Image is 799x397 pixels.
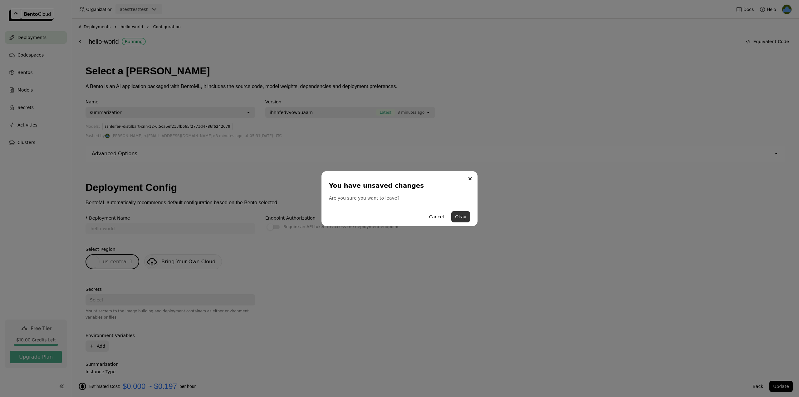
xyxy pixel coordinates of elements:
div: Are you sure you want to leave? [329,195,470,201]
button: Close [466,175,474,182]
button: Cancel [425,211,448,222]
div: dialog [321,171,478,226]
div: You have unsaved changes [329,181,468,190]
button: Okay [451,211,470,222]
